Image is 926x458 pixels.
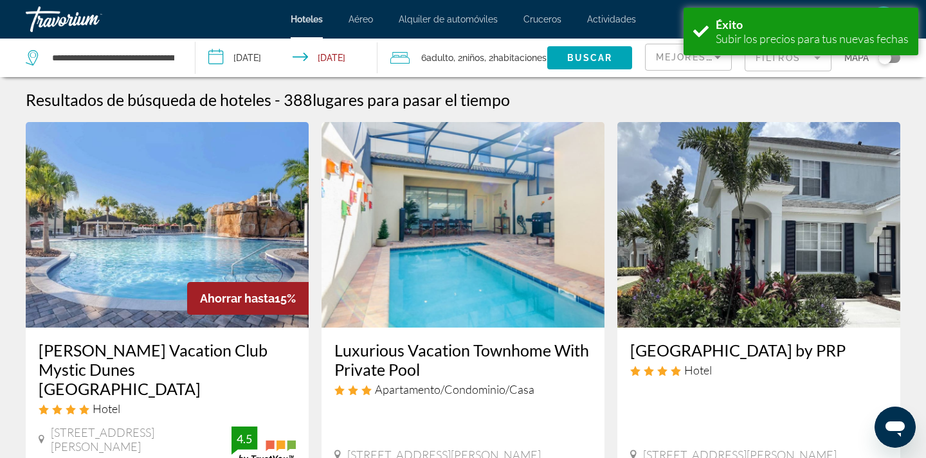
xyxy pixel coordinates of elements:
span: Niños [462,53,484,63]
span: habitaciones [493,53,547,63]
span: Hotel [684,363,712,377]
span: Hotel [93,401,120,416]
span: , 2 [484,49,547,67]
a: [GEOGRAPHIC_DATA] by PRP [630,340,887,360]
div: 4 star Hotel [39,401,296,416]
mat-select: Sort by [656,49,721,65]
div: 4 star Hotel [630,363,887,377]
button: Buscar [547,46,632,69]
a: Luxurious Vacation Townhome With Private Pool [334,340,592,379]
span: Apartamento/Condominio/Casa [375,382,534,396]
a: Alquiler de automóviles [399,14,498,24]
span: lugares para pasar el tiempo [313,90,510,109]
div: 4.5 [232,431,257,446]
div: Éxito [716,17,909,31]
button: Check-in date: Oct 17, 2025 Check-out date: Oct 19, 2025 [195,39,378,77]
a: Hoteles [291,14,323,24]
a: [PERSON_NAME] Vacation Club Mystic Dunes [GEOGRAPHIC_DATA] [39,340,296,398]
button: Toggle map [869,52,900,64]
span: Adulto [426,53,453,63]
a: Cruceros [523,14,561,24]
span: Mapa [844,49,869,67]
h2: 388 [284,90,510,109]
span: Mejores descuentos [656,52,785,62]
span: , 2 [453,49,484,67]
div: 15% [187,282,309,315]
button: User Menu [867,6,900,33]
iframe: Button to launch messaging window [875,407,916,448]
div: Subir los precios para tus nuevas fechas [716,31,909,46]
img: Hotel image [26,122,309,328]
span: - [275,90,280,109]
a: Travorium [26,3,154,36]
span: Buscar [567,53,613,63]
h1: Resultados de búsqueda de hoteles [26,90,271,109]
img: Hotel image [617,122,900,328]
a: Aéreo [349,14,373,24]
span: [STREET_ADDRESS][PERSON_NAME] [51,425,232,454]
button: Filter [745,44,831,72]
div: 3 star Apartment [334,382,592,396]
button: Travelers: 6 adults, 2 children [377,39,547,77]
span: 6 [421,49,453,67]
a: Actividades [587,14,636,24]
img: Hotel image [322,122,604,328]
span: Ahorrar hasta [200,292,275,305]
